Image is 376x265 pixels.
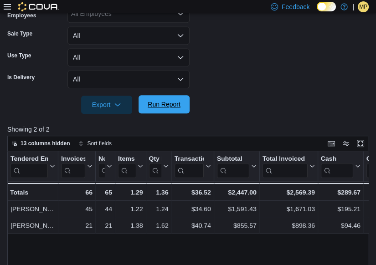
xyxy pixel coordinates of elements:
[321,155,353,178] div: Cash
[98,155,105,163] div: Net Sold
[61,187,93,198] div: 66
[149,204,169,214] div: 1.24
[61,220,93,231] div: 21
[87,96,127,114] span: Export
[8,138,74,149] button: 13 columns hidden
[175,187,211,198] div: $36.52
[7,125,372,134] p: Showing 2 of 2
[263,220,315,231] div: $898.36
[177,10,184,17] button: Open list of options
[118,155,136,163] div: Items Per Transaction
[355,138,366,149] button: Enter fullscreen
[10,155,55,178] button: Tendered Employee
[21,140,70,147] span: 13 columns hidden
[352,1,354,12] p: |
[61,204,93,214] div: 45
[321,204,361,214] div: $195.21
[61,155,85,178] div: Invoices Sold
[61,155,93,178] button: Invoices Sold
[118,187,143,198] div: 1.29
[149,155,161,178] div: Qty Per Transaction
[149,155,169,178] button: Qty Per Transaction
[139,95,190,113] button: Run Report
[118,204,143,214] div: 1.22
[10,204,55,214] div: [PERSON_NAME]
[98,155,112,178] button: Net Sold
[217,155,257,178] button: Subtotal
[321,220,361,231] div: $94.46
[217,220,257,231] div: $855.57
[98,204,112,214] div: 44
[149,155,161,163] div: Qty Per Transaction
[321,155,353,163] div: Cash
[67,48,190,66] button: All
[7,30,32,37] label: Sale Type
[321,155,361,178] button: Cash
[148,100,180,109] span: Run Report
[321,187,361,198] div: $289.67
[67,26,190,45] button: All
[10,155,48,163] div: Tendered Employee
[18,2,59,11] img: Cova
[81,96,132,114] button: Export
[175,155,204,178] div: Transaction Average
[317,2,336,11] input: Dark Mode
[263,155,308,163] div: Total Invoiced
[118,155,136,178] div: Items Per Transaction
[61,155,85,163] div: Invoices Sold
[326,138,337,149] button: Keyboard shortcuts
[263,155,315,178] button: Total Invoiced
[175,220,211,231] div: $40.74
[88,140,112,147] span: Sort fields
[118,220,143,231] div: 1.38
[263,155,308,178] div: Total Invoiced
[263,187,315,198] div: $2,569.39
[217,155,249,163] div: Subtotal
[358,1,369,12] div: Melissa Pettitt
[359,1,367,12] span: MP
[67,70,190,88] button: All
[149,187,169,198] div: 1.36
[149,220,169,231] div: 1.62
[217,155,249,178] div: Subtotal
[98,187,112,198] div: 65
[263,204,315,214] div: $1,671.03
[118,155,143,178] button: Items Per Transaction
[7,74,35,81] label: Is Delivery
[7,52,31,59] label: Use Type
[10,187,55,198] div: Totals
[175,155,204,163] div: Transaction Average
[217,204,257,214] div: $1,591.43
[340,138,351,149] button: Display options
[98,155,105,178] div: Net Sold
[75,138,115,149] button: Sort fields
[175,155,211,178] button: Transaction Average
[175,204,211,214] div: $34.60
[282,2,309,11] span: Feedback
[98,220,112,231] div: 21
[10,155,48,178] div: Tendered Employee
[217,187,257,198] div: $2,447.00
[10,220,55,231] div: [PERSON_NAME]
